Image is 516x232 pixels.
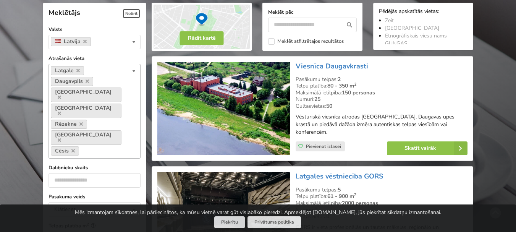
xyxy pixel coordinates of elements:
a: Latvija [51,37,91,46]
strong: 50 [326,102,332,110]
img: Viesnīca | Jēkabpils | Viesnīca Daugavkrasti [157,62,290,156]
div: Telpu platība: [296,83,467,89]
sup: 2 [354,192,356,198]
label: Dalībnieku skaits [49,164,141,172]
sup: 2 [354,81,356,87]
strong: 150 personas [342,89,375,96]
strong: 80 - 350 m [327,82,356,89]
a: Zeit [385,17,394,24]
label: Meklēt pēc [268,8,357,16]
strong: 2 [338,76,341,83]
strong: 5 [338,186,341,193]
div: Maksimālā ietilpība: [296,200,467,207]
label: Meklēt atfiltrētajos rezultātos [268,38,344,45]
a: Daugavpils [51,77,93,86]
div: Pēdējās apskatītās vietas: [379,8,467,16]
img: Rādīt kartē [152,3,252,51]
button: Rādīt kartē [180,31,224,45]
div: Numuri: [296,96,467,103]
a: Latgale [51,66,84,75]
a: Latgales vēstniecība GORS [296,172,383,181]
a: [GEOGRAPHIC_DATA] [385,24,439,32]
a: Skatīt vairāk [387,141,467,155]
label: Pasākuma veids [49,193,141,201]
strong: 61 - 900 m [327,193,356,200]
a: Etnogrāfiskais viesu nams GUNGAS [385,32,447,47]
p: Vēsturiskā viesnīca atrodas [GEOGRAPHIC_DATA], Daugavas upes krastā un piedāvā dažāda izmēra aute... [296,113,467,136]
a: Viesnīca Daugavkrasti [296,62,368,71]
div: Maksimālā ietilpība: [296,89,467,96]
span: Pievienot izlasei [306,143,341,149]
label: Atrašanās vieta [49,55,141,62]
a: [GEOGRAPHIC_DATA] [51,104,121,118]
div: Pasākumu telpas: [296,76,467,83]
span: Notīrīt [123,9,140,18]
strong: 25 [314,96,320,103]
span: Meklētājs [49,8,80,17]
a: Privātuma politika [247,216,301,228]
div: Telpu platība: [296,193,467,200]
strong: 2000 personas [342,200,378,207]
div: Pasākumu telpas: [296,187,467,193]
label: Valsts [49,26,141,33]
button: Piekrītu [214,216,245,228]
a: [GEOGRAPHIC_DATA] [51,88,121,102]
a: Rēzekne [51,120,87,129]
div: Gultasvietas: [296,103,467,110]
a: Cēsis [51,146,79,156]
a: [GEOGRAPHIC_DATA] [51,130,121,145]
